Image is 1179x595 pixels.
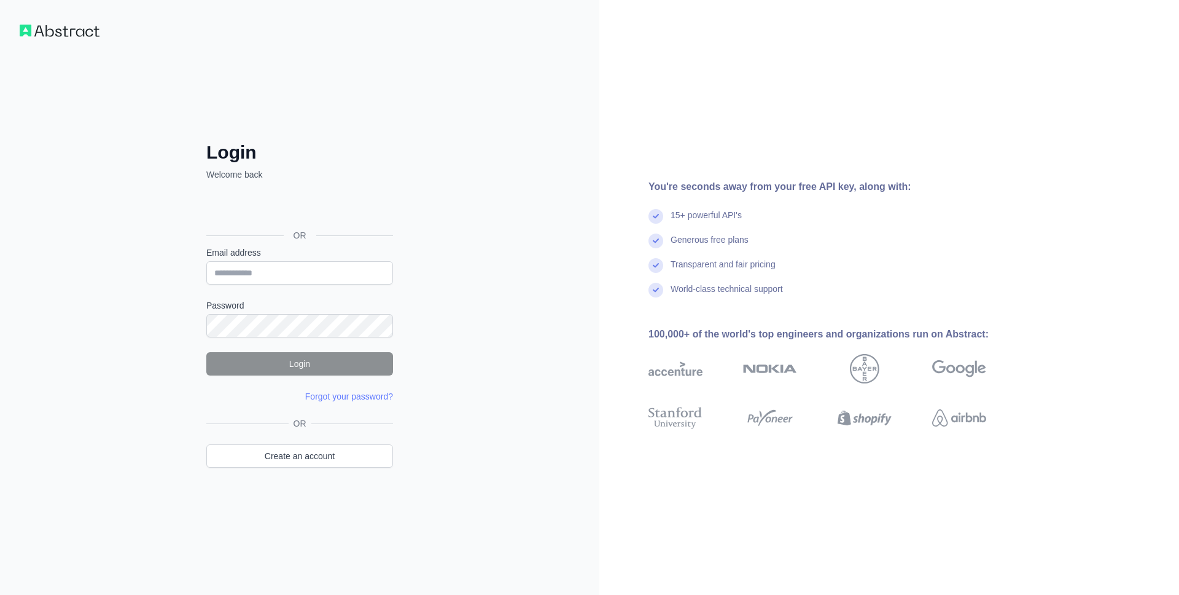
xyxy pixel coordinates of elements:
div: World-class technical support [671,283,783,307]
img: nokia [743,354,797,384]
div: Transparent and fair pricing [671,258,776,283]
div: You're seconds away from your free API key, along with: [648,179,1025,194]
a: Forgot your password? [305,392,393,401]
img: bayer [850,354,879,384]
p: Welcome back [206,168,393,181]
label: Email address [206,246,393,259]
img: check mark [648,209,663,224]
img: stanford university [648,404,702,431]
h2: Login [206,141,393,164]
img: airbnb [932,404,986,431]
div: 15+ powerful API's [671,209,742,234]
iframe: Sign in with Google Button [200,194,397,221]
img: check mark [648,234,663,248]
div: Generous free plans [671,234,749,258]
div: 100,000+ of the world's top engineers and organizations run on Abstract: [648,327,1025,342]
img: check mark [648,283,663,297]
span: OR [289,417,311,430]
img: accenture [648,354,702,384]
img: check mark [648,258,663,273]
label: Password [206,299,393,312]
img: payoneer [743,404,797,431]
button: Login [206,352,393,376]
img: Workflow [20,25,99,37]
img: google [932,354,986,384]
img: shopify [838,404,892,431]
a: Create an account [206,444,393,468]
span: OR [284,229,316,242]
